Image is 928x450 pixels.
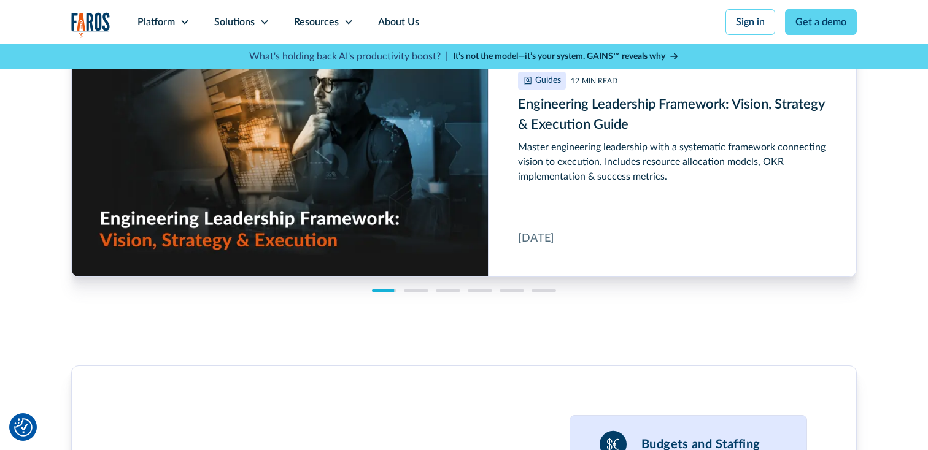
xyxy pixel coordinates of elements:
[535,74,561,87] div: Guides
[294,15,339,29] div: Resources
[453,50,679,63] a: It’s not the model—it’s your system. GAINS™ reveals why
[214,15,255,29] div: Solutions
[71,12,110,37] img: Logo of the analytics and reporting company Faros.
[137,15,175,29] div: Platform
[71,12,110,37] a: home
[14,418,33,437] img: Revisit consent button
[453,52,665,61] strong: It’s not the model—it’s your system. GAINS™ reveals why
[518,94,827,135] h3: Engineering Leadership Framework: Vision, Strategy & Execution Guide
[14,418,33,437] button: Cookie Settings
[582,75,617,86] div: MIN READ
[518,231,554,247] div: [DATE]
[523,76,533,86] img: Engineering Leadership Framework: Vision, Strategy & Execution Guide
[249,49,448,64] p: What's holding back AI's productivity boost? |
[72,42,856,276] a: Engineering Leadership Framework: Vision, Strategy & Execution Guide
[785,9,857,35] a: Get a demo
[571,75,579,86] div: 12
[518,140,827,184] div: Master engineering leadership with a systematic framework connecting vision to execution. Include...
[725,9,775,35] a: Sign in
